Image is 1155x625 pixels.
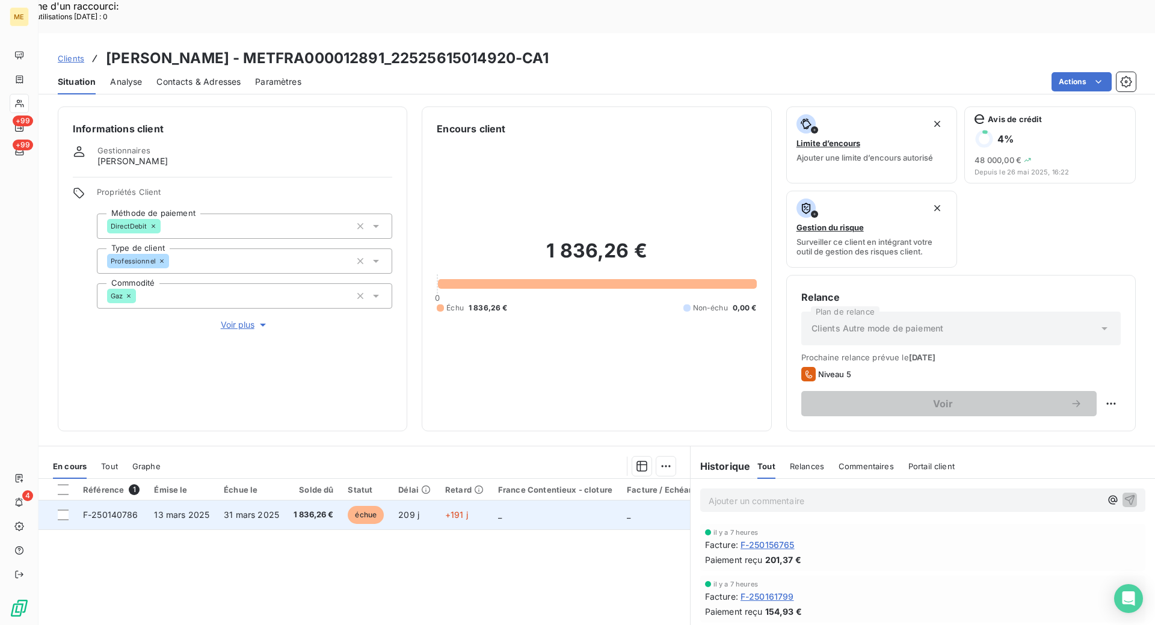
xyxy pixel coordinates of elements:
span: Non-échu [693,303,728,313]
span: 4 [22,490,33,501]
button: Voir plus [97,318,392,331]
span: Relances [790,461,824,471]
div: Référence [83,484,140,495]
span: En cours [53,461,87,471]
span: Surveiller ce client en intégrant votre outil de gestion des risques client. [796,237,947,256]
div: Facture / Echéancier [627,485,709,494]
span: [PERSON_NAME] [97,155,168,167]
span: Paiement reçu [705,605,763,618]
span: _ [627,510,630,520]
span: Gaz [111,292,123,300]
a: Clients [58,52,84,64]
span: Contacts & Adresses [156,76,241,88]
span: Ajouter une limite d’encours autorisé [796,153,933,162]
span: Clients Autre mode de paiement [812,322,944,334]
input: Ajouter une valeur [169,256,179,266]
span: Portail client [908,461,955,471]
span: Voir plus [221,319,269,331]
span: +191 j [445,510,468,520]
img: Logo LeanPay [10,599,29,618]
span: Depuis le 26 mai 2025, 16:22 [975,168,1126,176]
span: 0,00 € [733,303,757,313]
span: Graphe [132,461,161,471]
span: Voir [816,399,1070,408]
span: Limite d’encours [796,138,860,148]
h6: 4 % [997,133,1014,145]
div: Retard [445,485,484,494]
span: 1 836,26 € [294,509,334,521]
span: Professionnel [111,257,156,265]
span: 0 [435,293,440,303]
div: Émise le [154,485,209,494]
span: Niveau 5 [818,369,851,379]
input: Ajouter une valeur [161,221,170,232]
div: Open Intercom Messenger [1114,584,1143,613]
h6: Encours client [437,122,505,136]
span: Situation [58,76,96,88]
input: Ajouter une valeur [136,291,146,301]
span: 48 000,00 € [975,155,1021,165]
span: Propriétés Client [97,187,392,204]
span: 154,93 € [765,605,802,618]
span: Avis de crédit [988,114,1042,124]
span: Paramètres [255,76,301,88]
span: Commentaires [839,461,894,471]
span: Échu [446,303,464,313]
div: France Contentieux - cloture [498,485,612,494]
span: 13 mars 2025 [154,510,209,520]
span: Facture : [705,538,738,551]
span: Analyse [110,76,142,88]
span: Gestion du risque [796,223,864,232]
span: Tout [101,461,118,471]
span: F-250140786 [83,510,138,520]
span: échue [348,506,384,524]
span: +99 [13,115,33,126]
span: 209 j [398,510,419,520]
span: Paiement reçu [705,553,763,566]
h3: [PERSON_NAME] - METFRA000012891_22525615014920-CA1 [106,48,549,69]
button: Actions [1052,72,1112,91]
span: il y a 7 heures [713,529,758,536]
span: F-250156765 [741,538,795,551]
span: _ [498,510,502,520]
div: Délai [398,485,431,494]
button: Voir [801,391,1097,416]
h6: Relance [801,290,1121,304]
span: Clients [58,54,84,63]
span: Gestionnaires [97,146,150,155]
span: 1 [129,484,140,495]
span: Tout [757,461,775,471]
span: +99 [13,140,33,150]
div: Statut [348,485,384,494]
span: DirectDebit [111,223,147,230]
span: 31 mars 2025 [224,510,279,520]
span: 201,37 € [765,553,801,566]
h6: Informations client [73,122,392,136]
button: Limite d’encoursAjouter une limite d’encours autorisé [786,106,958,183]
span: F-250161799 [741,590,794,603]
h2: 1 836,26 € [437,239,756,275]
button: Gestion du risqueSurveiller ce client en intégrant votre outil de gestion des risques client. [786,191,958,268]
span: Prochaine relance prévue le [801,353,1121,362]
div: Échue le [224,485,279,494]
span: Facture : [705,590,738,603]
h6: Historique [691,459,751,473]
div: Solde dû [294,485,334,494]
span: 1 836,26 € [469,303,508,313]
span: [DATE] [909,353,936,362]
span: il y a 7 heures [713,580,758,588]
